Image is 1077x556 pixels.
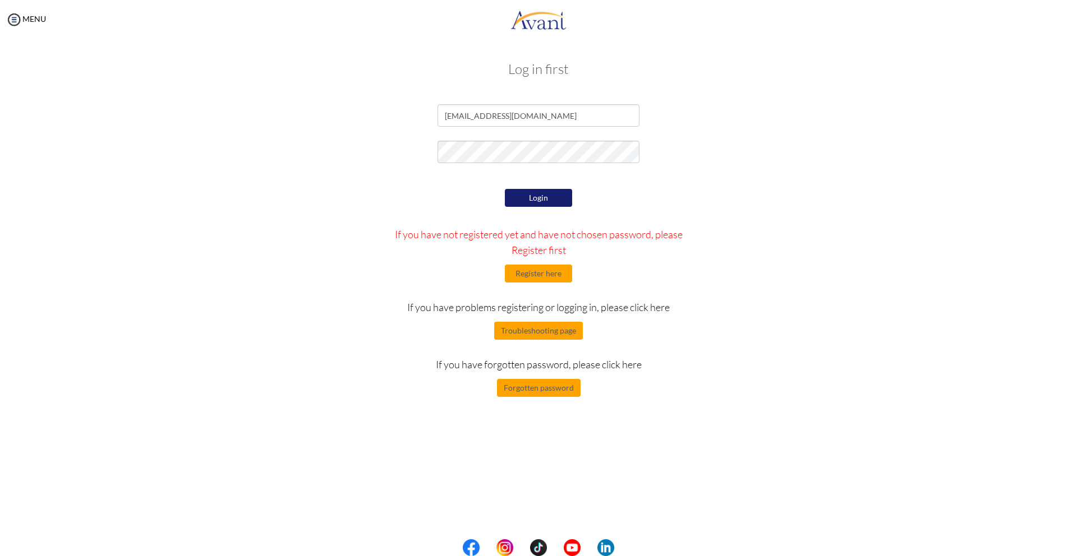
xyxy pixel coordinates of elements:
[530,539,547,556] img: tt.png
[480,539,496,556] img: blank.png
[383,356,694,372] p: If you have forgotten password, please click here
[505,189,572,207] button: Login
[383,299,694,315] p: If you have problems registering or logging in, please click here
[597,539,614,556] img: li.png
[494,322,583,340] button: Troubleshooting page
[6,14,46,24] a: MENU
[463,539,480,556] img: fb.png
[219,62,858,76] h3: Log in first
[564,539,581,556] img: yt.png
[383,226,694,258] p: If you have not registered yet and have not chosen password, please Register first
[438,104,639,127] input: Email
[497,379,581,397] button: Forgotten password
[505,265,572,282] button: Register here
[6,11,22,28] img: icon-menu.png
[510,3,567,36] img: logo.png
[496,539,513,556] img: in.png
[513,539,530,556] img: blank.png
[581,539,597,556] img: blank.png
[547,539,564,556] img: blank.png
